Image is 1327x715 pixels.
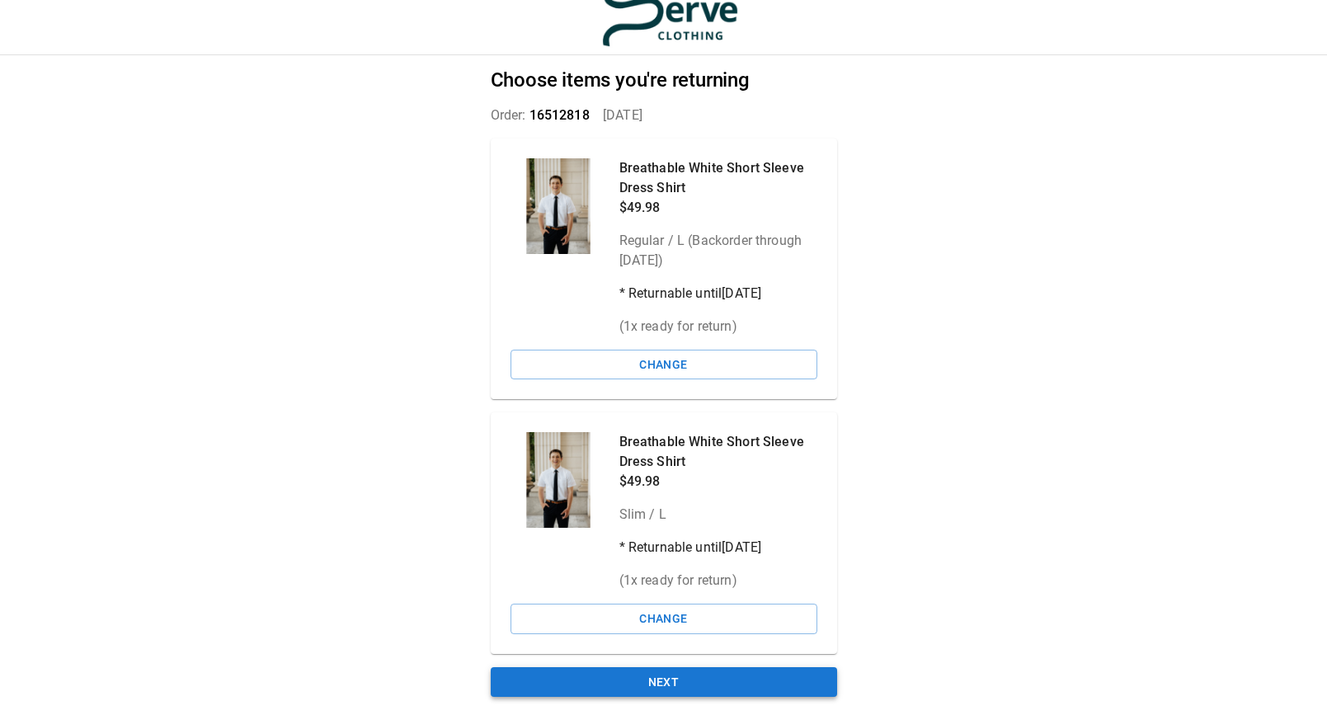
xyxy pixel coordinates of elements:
p: * Returnable until [DATE] [619,284,817,303]
p: Breathable White Short Sleeve Dress Shirt [619,158,817,198]
p: Breathable White Short Sleeve Dress Shirt [619,432,817,472]
p: ( 1 x ready for return) [619,571,817,590]
button: Change [511,604,817,634]
p: Regular / L (Backorder through [DATE]) [619,231,817,270]
div: Breathable White Short Sleeve Dress Shirt - Serve Clothing [511,432,606,528]
button: Change [511,350,817,380]
h2: Choose items you're returning [491,68,837,92]
button: Next [491,667,837,698]
div: Breathable White Short Sleeve Dress Shirt - Serve Clothing [511,158,606,254]
p: ( 1 x ready for return) [619,317,817,336]
p: $49.98 [619,472,817,492]
span: 16512818 [529,107,590,123]
p: Slim / L [619,505,817,524]
p: $49.98 [619,198,817,218]
p: Order: [DATE] [491,106,837,125]
p: * Returnable until [DATE] [619,538,817,557]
